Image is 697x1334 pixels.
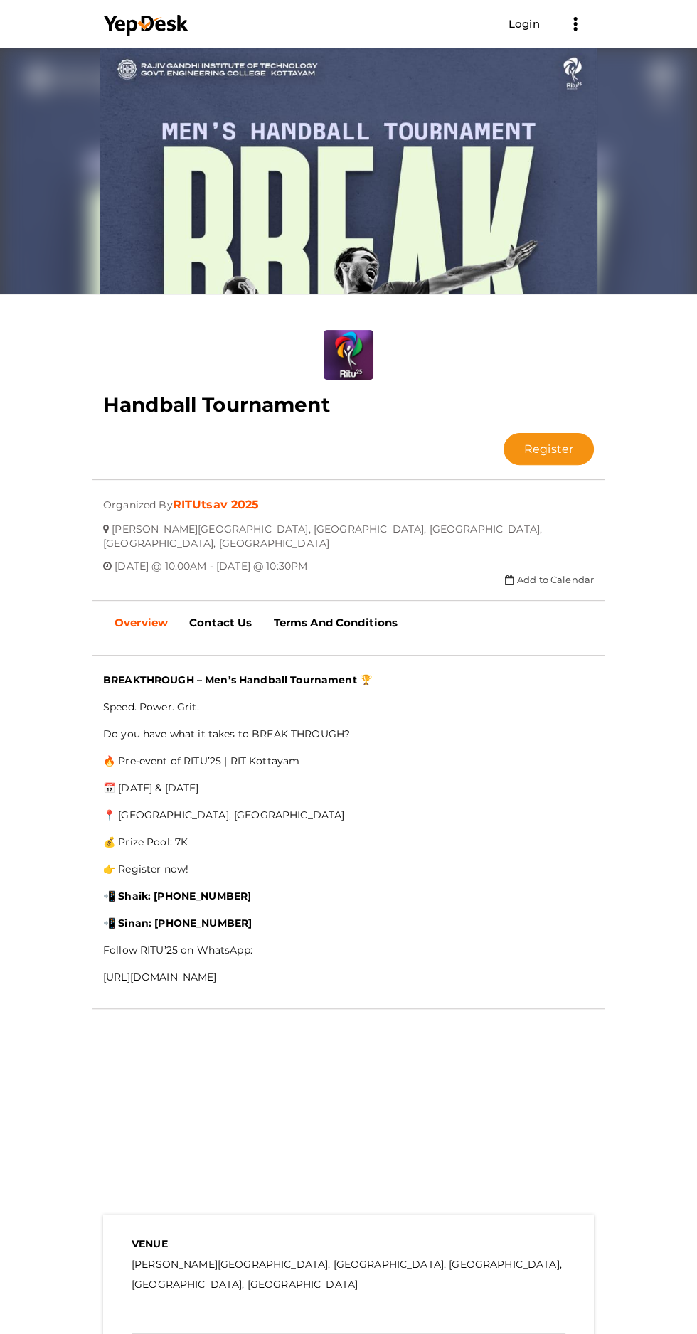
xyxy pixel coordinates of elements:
a: Terms And Conditions [263,605,409,641]
p: Follow RITU’25 on WhatsApp: [103,940,594,960]
a: Overview [104,605,179,641]
a: Contact Us [179,605,262,641]
span: [PERSON_NAME][GEOGRAPHIC_DATA], [GEOGRAPHIC_DATA], [GEOGRAPHIC_DATA], [GEOGRAPHIC_DATA], [GEOGRAP... [103,512,542,550]
b: BREAKTHROUGH – Men’s Handball Tournament 🏆 [103,673,372,686]
b: Overview [115,616,168,629]
a: Add to Calendar [505,574,594,585]
b: Handball Tournament [103,393,330,417]
p: 📅 [DATE] & [DATE] [103,778,594,798]
p: 📍 [GEOGRAPHIC_DATA], [GEOGRAPHIC_DATA] [103,805,594,825]
span: [DATE] @ 10:00AM - [DATE] @ 10:30PM [115,549,307,572]
b: 📲 Sinan: [PHONE_NUMBER] [103,917,252,929]
p: Do you have what it takes to BREAK THROUGH? [103,724,594,744]
b: Contact Us [189,616,252,629]
img: KZKYBRDH_normal.jpeg [100,46,597,294]
p: [URL][DOMAIN_NAME] [103,967,594,987]
b: VENUE [132,1237,168,1250]
button: Register [504,433,594,465]
p: Speed. Power. Grit. [103,697,594,717]
b: Terms And Conditions [274,616,398,629]
a: RITUtsav 2025 [173,498,260,511]
b: 📲 Shaik: [PHONE_NUMBER] [103,890,251,902]
p: 💰 Prize Pool: 7K [103,832,594,852]
p: 🔥 Pre-event of RITU’25 | RIT Kottayam [103,751,594,771]
label: [PERSON_NAME][GEOGRAPHIC_DATA], [GEOGRAPHIC_DATA], [GEOGRAPHIC_DATA], [GEOGRAPHIC_DATA], [GEOGRAP... [132,1254,565,1294]
img: VBMJAACV_small.png [324,330,373,380]
span: Organized By [103,488,173,511]
a: Login [509,17,540,31]
p: 👉 Register now! [103,859,594,879]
